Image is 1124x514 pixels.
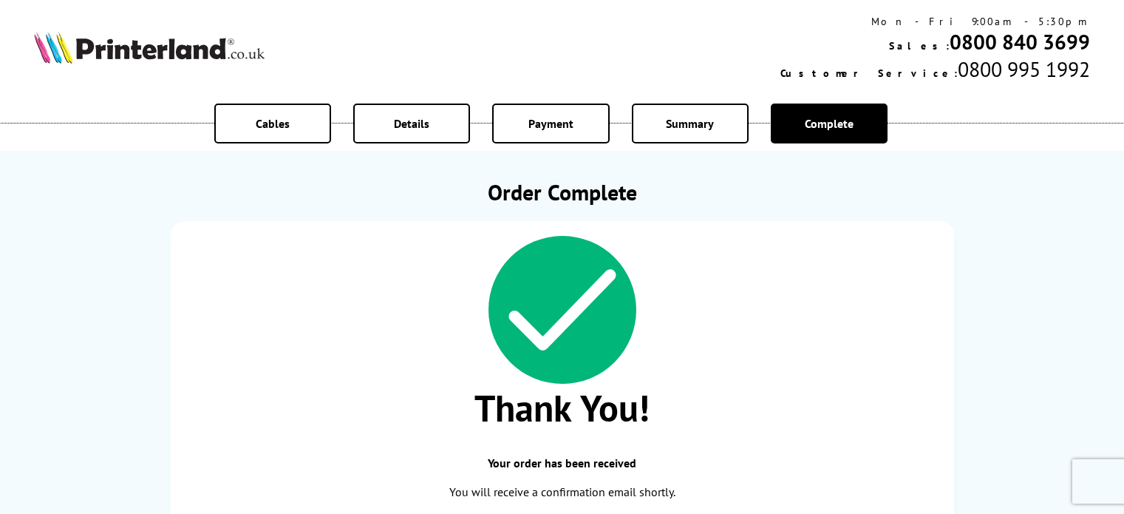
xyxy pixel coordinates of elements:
p: You will receive a confirmation email shortly. [185,482,939,502]
span: Payment [528,116,573,131]
a: 0800 840 3699 [950,28,1090,55]
span: Summary [666,116,714,131]
span: Cables [256,116,290,131]
span: Complete [805,116,854,131]
span: Your order has been received [185,456,939,470]
span: Thank You! [185,384,939,432]
div: Mon - Fri 9:00am - 5:30pm [780,15,1090,28]
span: Customer Service: [780,67,958,80]
span: 0800 995 1992 [958,55,1090,83]
span: Details [394,116,429,131]
img: Printerland Logo [34,31,265,64]
h1: Order Complete [171,177,954,206]
span: Sales: [889,39,950,53]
